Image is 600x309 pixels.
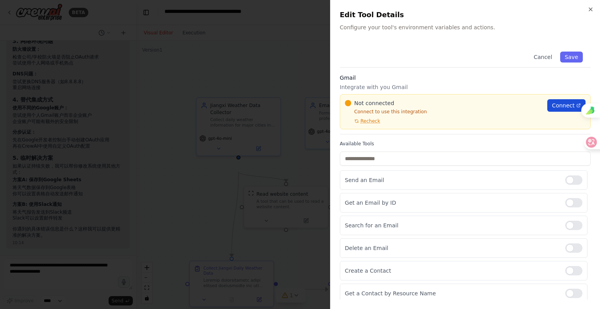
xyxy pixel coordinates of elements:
h3: Gmail [340,74,591,82]
a: Connect [547,99,586,112]
p: Get a Contact by Resource Name [345,289,559,297]
span: Connect [552,102,575,109]
button: Save [560,52,583,63]
p: Connect to use this integration [345,109,543,115]
h2: Edit Tool Details [340,9,591,20]
p: Send an Email [345,176,559,184]
p: Create a Contact [345,267,559,275]
p: Delete an Email [345,244,559,252]
p: Get an Email by ID [345,199,559,207]
p: Search for an Email [345,221,559,229]
button: Cancel [529,52,557,63]
span: Not connected [354,99,394,107]
label: Available Tools [340,141,591,147]
span: Recheck [361,118,380,124]
p: Integrate with you Gmail [340,83,591,91]
button: Recheck [345,118,380,124]
p: Configure your tool's environment variables and actions. [340,23,591,31]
